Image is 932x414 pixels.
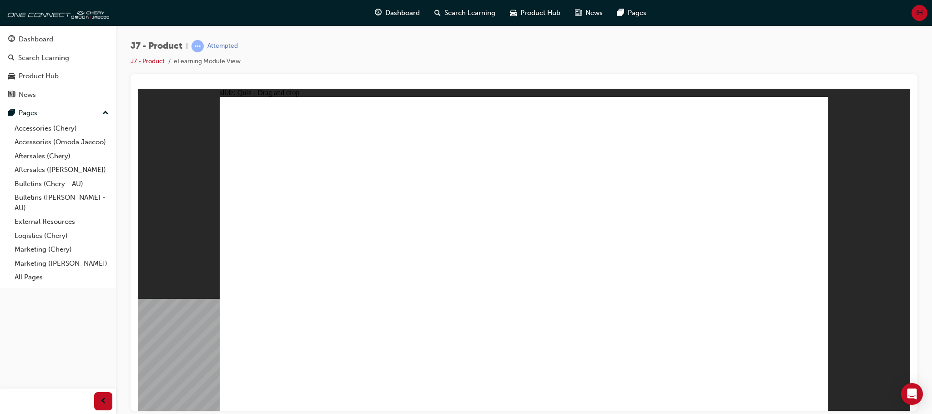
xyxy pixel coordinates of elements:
[11,121,112,136] a: Accessories (Chery)
[520,8,560,18] span: Product Hub
[385,8,420,18] span: Dashboard
[8,72,15,81] span: car-icon
[11,257,112,271] a: Marketing ([PERSON_NAME])
[375,7,382,19] span: guage-icon
[131,57,165,65] a: J7 - Product
[8,35,15,44] span: guage-icon
[434,7,441,19] span: search-icon
[427,4,503,22] a: search-iconSearch Learning
[575,7,582,19] span: news-icon
[207,42,238,50] div: Attempted
[11,163,112,177] a: Aftersales ([PERSON_NAME])
[4,68,112,85] a: Product Hub
[100,396,107,407] span: prev-icon
[585,8,603,18] span: News
[11,242,112,257] a: Marketing (Chery)
[368,4,427,22] a: guage-iconDashboard
[8,54,15,62] span: search-icon
[4,29,112,105] button: DashboardSearch LearningProduct HubNews
[8,109,15,117] span: pages-icon
[174,56,241,67] li: eLearning Module View
[610,4,654,22] a: pages-iconPages
[4,86,112,103] a: News
[131,41,182,51] span: J7 - Product
[11,215,112,229] a: External Resources
[11,270,112,284] a: All Pages
[503,4,568,22] a: car-iconProduct Hub
[510,7,517,19] span: car-icon
[5,4,109,22] img: oneconnect
[901,383,923,405] div: Open Intercom Messenger
[4,50,112,66] a: Search Learning
[628,8,646,18] span: Pages
[11,229,112,243] a: Logistics (Chery)
[11,135,112,149] a: Accessories (Omoda Jaecoo)
[4,105,112,121] button: Pages
[568,4,610,22] a: news-iconNews
[11,191,112,215] a: Bulletins ([PERSON_NAME] - AU)
[11,177,112,191] a: Bulletins (Chery - AU)
[11,149,112,163] a: Aftersales (Chery)
[18,53,69,63] div: Search Learning
[191,40,204,52] span: learningRecordVerb_ATTEMPT-icon
[19,108,37,118] div: Pages
[186,41,188,51] span: |
[916,8,923,18] span: IH
[8,91,15,99] span: news-icon
[102,107,109,119] span: up-icon
[4,31,112,48] a: Dashboard
[19,34,53,45] div: Dashboard
[19,71,59,81] div: Product Hub
[912,5,927,21] button: IH
[19,90,36,100] div: News
[444,8,495,18] span: Search Learning
[617,7,624,19] span: pages-icon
